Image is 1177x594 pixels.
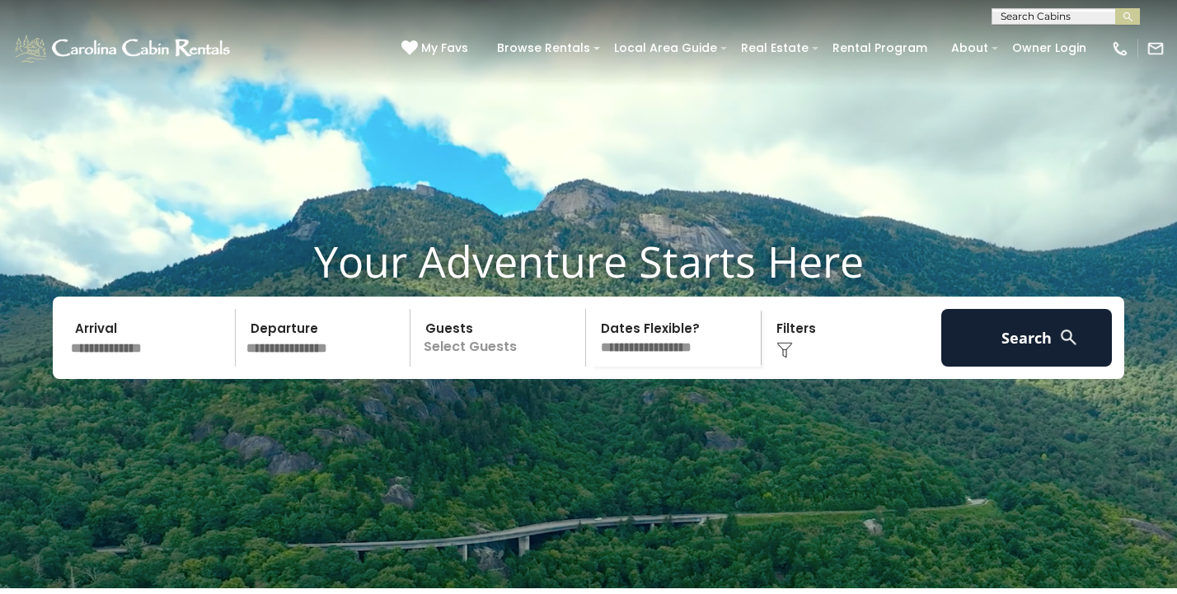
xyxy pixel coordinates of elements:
img: search-regular-white.png [1058,327,1079,348]
img: filter--v1.png [776,342,793,358]
img: phone-regular-white.png [1111,40,1129,58]
h1: Your Adventure Starts Here [12,236,1165,287]
a: Owner Login [1004,35,1095,61]
a: Browse Rentals [489,35,598,61]
button: Search [941,309,1112,367]
p: Select Guests [415,309,585,367]
a: Local Area Guide [606,35,725,61]
span: My Favs [421,40,468,57]
a: Rental Program [824,35,936,61]
img: White-1-1-2.png [12,32,235,65]
a: Real Estate [733,35,817,61]
a: About [943,35,996,61]
a: My Favs [401,40,472,58]
img: mail-regular-white.png [1147,40,1165,58]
